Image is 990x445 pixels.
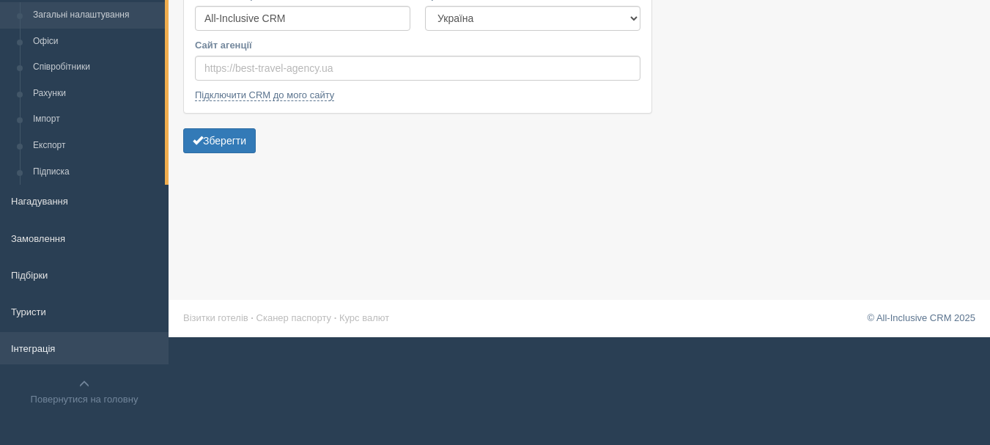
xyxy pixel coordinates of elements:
[195,56,640,81] input: https://best-travel-agency.ua
[867,312,975,323] a: © All-Inclusive CRM 2025
[256,312,331,323] a: Сканер паспорту
[183,128,256,153] button: Зберегти
[26,54,165,81] a: Співробітники
[339,312,389,323] a: Курс валют
[26,133,165,159] a: Експорт
[195,38,640,52] label: Сайт агенції
[334,312,337,323] span: ·
[26,2,165,29] a: Загальні налаштування
[26,159,165,185] a: Підписка
[26,81,165,107] a: Рахунки
[195,89,334,101] a: Підключити CRM до мого сайту
[183,312,248,323] a: Візитки готелів
[26,106,165,133] a: Імпорт
[251,312,254,323] span: ·
[26,29,165,55] a: Офіси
